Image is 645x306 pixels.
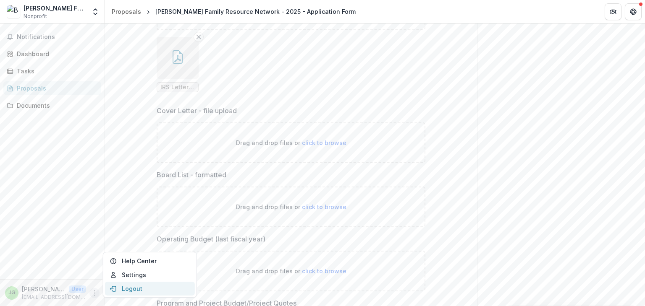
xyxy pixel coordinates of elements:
p: Drag and drop files or [236,202,346,211]
div: Tasks [17,67,94,75]
p: [EMAIL_ADDRESS][DOMAIN_NAME] [22,293,86,301]
p: Operating Budget (last fiscal year) [157,234,265,244]
button: Notifications [3,30,101,44]
div: Documents [17,101,94,110]
button: Partners [605,3,621,20]
span: click to browse [302,267,346,275]
p: User [69,285,86,293]
nav: breadcrumb [108,5,359,18]
div: Proposals [17,84,94,93]
span: Nonprofit [24,13,47,20]
div: [PERSON_NAME] Family Resource Network [24,4,86,13]
button: More [89,288,100,298]
a: Proposals [3,81,101,95]
button: Get Help [625,3,642,20]
a: Documents [3,99,101,112]
p: Cover Letter - file upload [157,106,237,116]
p: [PERSON_NAME] [22,285,66,293]
p: Drag and drop files or [236,138,346,147]
button: Remove File [194,32,204,42]
a: Dashboard [3,47,101,61]
p: Board List - formatted [157,170,226,180]
span: Notifications [17,34,98,41]
div: Dashboard [17,49,94,58]
div: Proposals [112,7,141,16]
div: Janna Gordon [8,290,16,296]
span: IRS Letter Tax Exempt Document.pdf [160,84,195,91]
a: Tasks [3,64,101,78]
p: Drag and drop files or [236,267,346,275]
span: click to browse [302,139,346,146]
div: Remove FileIRS Letter Tax Exempt Document.pdf [157,37,199,92]
a: Proposals [108,5,144,18]
button: Open entity switcher [89,3,101,20]
div: [PERSON_NAME] Family Resource Network - 2025 - Application Form [155,7,356,16]
img: Brooke Hancock Family Resource Network [7,5,20,18]
span: click to browse [302,203,346,210]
